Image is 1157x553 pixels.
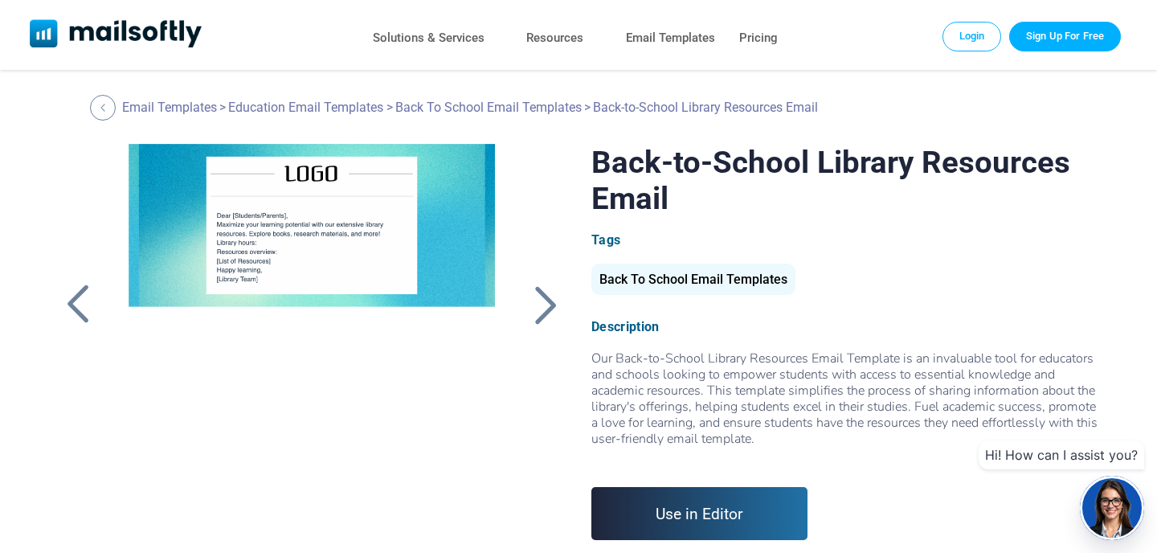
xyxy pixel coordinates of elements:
[626,27,715,50] a: Email Templates
[591,264,795,295] div: Back To School Email Templates
[58,284,98,326] a: Back
[373,27,484,50] a: Solutions & Services
[526,27,583,50] a: Resources
[591,144,1099,216] h1: Back-to-School Library Resources Email
[591,232,1099,248] div: Tags
[395,100,582,115] a: Back To School Email Templates
[591,319,1099,334] div: Description
[90,95,120,121] a: Back
[525,284,566,326] a: Back
[979,440,1144,469] div: Hi! How can I assist you?
[942,22,1002,51] a: Login
[739,27,778,50] a: Pricing
[228,100,383,115] a: Education Email Templates
[591,350,1099,463] div: Our Back-to-School Library Resources Email Template is an invaluable tool for educators and schoo...
[1009,22,1121,51] a: Trial
[122,100,217,115] a: Email Templates
[108,144,515,546] a: Back-to-School Library Resources Email
[591,487,807,540] a: Use in Editor
[591,278,795,285] a: Back To School Email Templates
[30,19,202,51] a: Mailsoftly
